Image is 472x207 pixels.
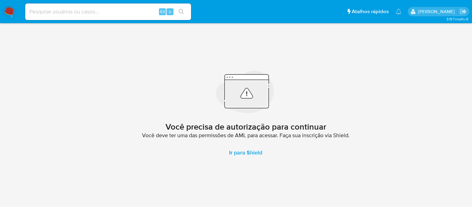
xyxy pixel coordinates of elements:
span: Você deve ter uma das permissões de AML para acessar. Faça sua inscrição via Shield. [142,132,350,139]
a: Sair [460,8,467,15]
span: Atalhos rápidos [352,8,389,15]
a: Ir para Shield [221,144,271,161]
a: Notificações [396,9,402,15]
span: Ir para Shield [229,144,262,161]
p: giovanna.petenuci@mercadolivre.com [418,8,457,15]
span: s [169,8,171,15]
button: search-icon [174,7,188,17]
span: Alt [160,8,165,15]
input: Pesquise usuários ou casos... [25,7,191,16]
h2: Você precisa de autorização para continuar [166,122,326,132]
